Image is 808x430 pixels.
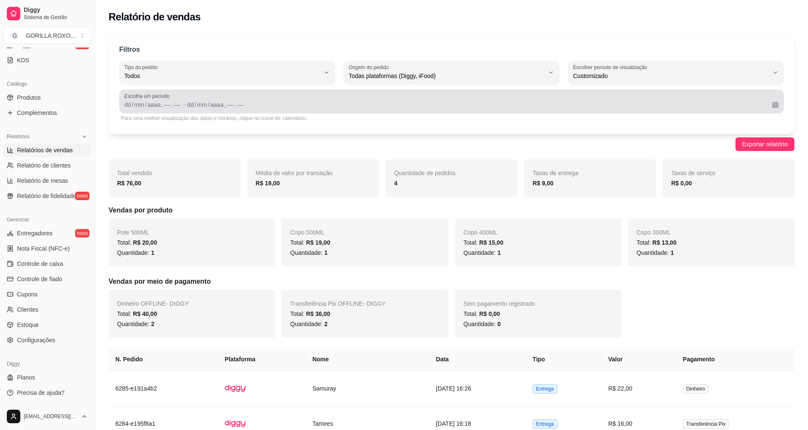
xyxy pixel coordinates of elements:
[17,192,76,200] span: Relatório de fidelidade
[183,100,185,110] span: -
[3,213,91,226] div: Gerenciar
[207,101,210,109] div: /
[498,249,501,256] span: 1
[464,229,498,236] span: Copo 400ML
[637,229,671,236] span: Copo 300ML
[109,348,218,371] th: N. Pedido
[17,161,71,170] span: Relatório de clientes
[3,189,91,203] a: Relatório de fidelidadenovo
[131,101,134,109] div: /
[479,239,503,246] span: R$ 15,00
[7,133,30,140] span: Relatórios
[601,348,676,371] th: Valor
[3,272,91,286] a: Controle de fiado
[3,174,91,187] a: Relatório de mesas
[171,101,174,109] div: :
[151,249,154,256] span: 1
[17,305,39,314] span: Clientes
[256,170,333,176] span: Média de valor por transação
[479,310,500,317] span: R$ 0,00
[305,348,429,371] th: Nome
[637,249,674,256] span: Quantidade:
[3,318,91,332] a: Estoque
[394,180,397,187] strong: 4
[601,371,676,406] td: R$ 22,00
[324,321,327,327] span: 2
[121,115,782,122] div: Para uma melhor visualização das datas e horários, clique no ícone de calendário.
[17,146,73,154] span: Relatórios de vendas
[671,170,715,176] span: Taxas de serviço
[290,239,330,246] span: Total:
[226,101,235,109] div: hora, Data final,
[306,310,330,317] span: R$ 36,00
[3,143,91,157] a: Relatórios de vendas
[3,159,91,172] a: Relatório de clientes
[17,229,53,237] span: Entregadores
[224,101,227,109] div: ,
[109,276,794,287] h5: Vendas por meio de pagamento
[573,64,650,71] label: Escolher período de visualização
[26,31,75,40] div: GORILLA ROXO ...
[161,101,164,109] div: ,
[109,205,794,215] h5: Vendas por produto
[151,321,154,327] span: 2
[3,53,91,67] a: KDS
[464,321,501,327] span: Quantidade:
[117,170,152,176] span: Total vendido
[17,244,70,253] span: Nota Fiscal (NFC-e)
[671,180,692,187] strong: R$ 0,00
[290,321,327,327] span: Quantidade:
[735,137,794,151] button: Exportar relatório
[17,336,55,344] span: Configurações
[3,3,91,24] a: DiggySistema de Gestão
[233,101,237,109] div: :
[3,303,91,316] a: Clientes
[3,371,91,384] a: Planos
[3,357,91,371] div: Diggy
[3,106,91,120] a: Complementos
[533,180,554,187] strong: R$ 9,00
[3,257,91,271] a: Controle de caixa
[124,64,160,71] label: Tipo do pedido
[256,180,280,187] strong: R$ 19,00
[290,249,327,256] span: Quantidade:
[464,239,503,246] span: Total:
[290,310,330,317] span: Total:
[117,180,141,187] strong: R$ 76,00
[573,72,769,80] span: Customizado
[109,371,218,406] td: 6285-e191a4b2
[324,249,327,256] span: 1
[144,101,148,109] div: /
[117,239,157,246] span: Total:
[124,93,779,100] span: Escolha um período
[163,101,172,109] div: hora, Data inicial,
[109,10,201,24] h2: Relatório de vendas
[194,101,197,109] div: /
[344,61,559,84] button: Origem do pedidoTodas plataformas (Diggy, iFood)
[3,27,91,44] button: Select a team
[119,45,140,55] p: Filtros
[568,61,784,84] button: Escolher período de visualizaçãoCustomizado
[3,226,91,240] a: Entregadoresnovo
[683,384,709,394] span: Dinheiro
[533,170,578,176] span: Taxas de entrega
[3,242,91,255] a: Nota Fiscal (NFC-e)
[123,101,132,109] div: dia, Data inicial,
[742,140,788,149] span: Exportar relatório
[24,14,88,21] span: Sistema de Gestão
[117,249,154,256] span: Quantidade:
[117,321,154,327] span: Quantidade:
[17,176,68,185] span: Relatório de mesas
[394,170,456,176] span: Quantidade de pedidos
[464,249,501,256] span: Quantidade:
[17,290,37,299] span: Cupons
[17,93,41,102] span: Produtos
[637,239,677,246] span: Total:
[133,101,145,109] div: mês, Data inicial,
[133,310,157,317] span: R$ 40,00
[17,260,63,268] span: Controle de caixa
[3,406,91,427] button: [EMAIL_ADDRESS][DOMAIN_NAME]
[3,77,91,91] div: Catálogo
[3,333,91,347] a: Configurações
[24,6,88,14] span: Diggy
